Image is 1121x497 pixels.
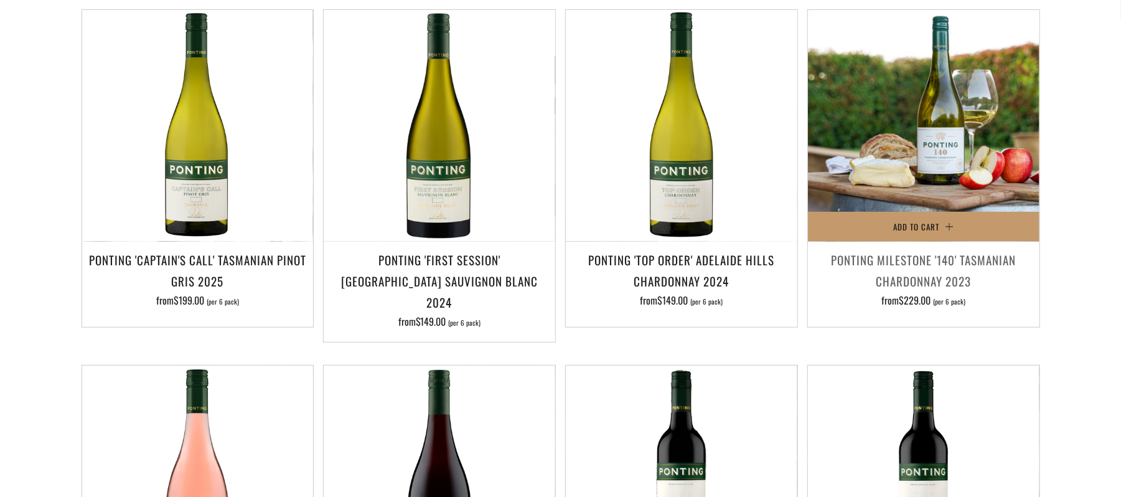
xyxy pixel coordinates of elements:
h3: Ponting 'First Session' [GEOGRAPHIC_DATA] Sauvignon Blanc 2024 [330,249,549,313]
span: (per 6 pack) [207,298,239,305]
span: (per 6 pack) [690,298,723,305]
span: Add to Cart [893,220,939,233]
h3: Ponting 'Captain's Call' Tasmanian Pinot Gris 2025 [88,249,307,291]
span: from [881,293,965,308]
a: Ponting 'First Session' [GEOGRAPHIC_DATA] Sauvignon Blanc 2024 from$149.00 (per 6 pack) [324,249,555,327]
h3: Ponting 'Top Order' Adelaide Hills Chardonnay 2024 [572,249,791,291]
a: Ponting 'Captain's Call' Tasmanian Pinot Gris 2025 from$199.00 (per 6 pack) [82,249,314,311]
a: Ponting Milestone '140' Tasmanian Chardonnay 2023 from$229.00 (per 6 pack) [808,249,1039,311]
span: $149.00 [657,293,688,308]
button: Add to Cart [808,212,1039,242]
a: Ponting 'Top Order' Adelaide Hills Chardonnay 2024 from$149.00 (per 6 pack) [566,249,797,311]
span: from [640,293,723,308]
span: (per 6 pack) [449,319,481,326]
span: $229.00 [899,293,931,308]
span: from [398,314,481,329]
span: from [156,293,239,308]
h3: Ponting Milestone '140' Tasmanian Chardonnay 2023 [814,249,1033,291]
span: (per 6 pack) [933,298,965,305]
span: $149.00 [416,314,446,329]
span: $199.00 [174,293,204,308]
